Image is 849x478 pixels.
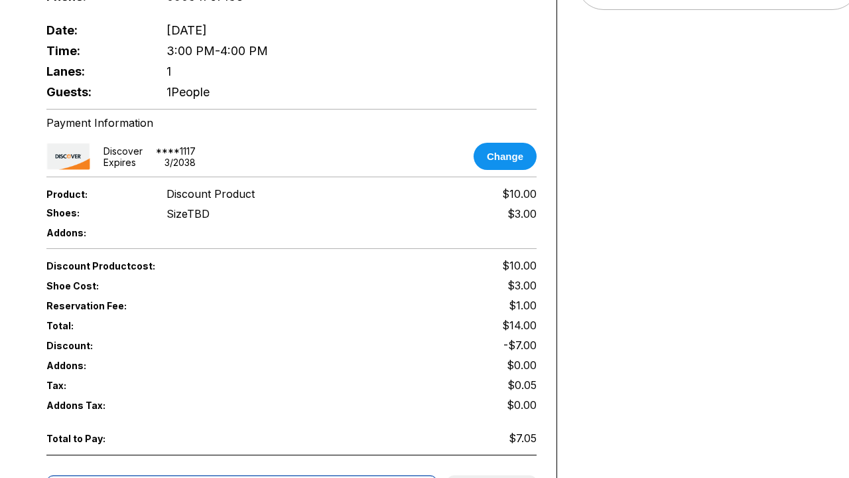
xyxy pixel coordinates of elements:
[46,433,145,444] span: Total to Pay:
[46,360,145,371] span: Addons:
[103,145,143,157] div: discover
[507,207,537,220] div: $3.00
[502,187,537,200] span: $10.00
[46,143,90,170] img: card
[46,207,145,218] span: Shoes:
[166,44,268,58] span: 3:00 PM - 4:00 PM
[46,300,292,311] span: Reservation Fee:
[503,339,537,352] span: -$7.00
[46,116,537,129] div: Payment Information
[507,279,537,292] span: $3.00
[46,85,145,99] span: Guests:
[46,44,145,58] span: Time:
[46,189,145,200] span: Product:
[46,23,145,37] span: Date:
[509,432,537,445] span: $7.05
[166,85,210,99] span: 1 People
[46,64,145,78] span: Lanes:
[46,260,292,272] span: Discount Product cost:
[509,299,537,312] span: $1.00
[166,187,255,200] span: Discount Product
[502,319,537,332] span: $14.00
[474,143,537,170] button: Change
[507,378,537,392] span: $0.05
[164,157,196,168] div: 3 / 2038
[46,340,292,351] span: Discount:
[46,380,145,391] span: Tax:
[46,320,292,331] span: Total:
[502,259,537,272] span: $10.00
[166,64,171,78] span: 1
[46,280,145,291] span: Shoe Cost:
[103,157,136,168] div: Expires
[507,358,537,372] span: $0.00
[46,400,145,411] span: Addons Tax:
[46,227,145,238] span: Addons:
[507,398,537,412] span: $0.00
[166,23,207,37] span: [DATE]
[166,207,210,220] div: Size TBD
